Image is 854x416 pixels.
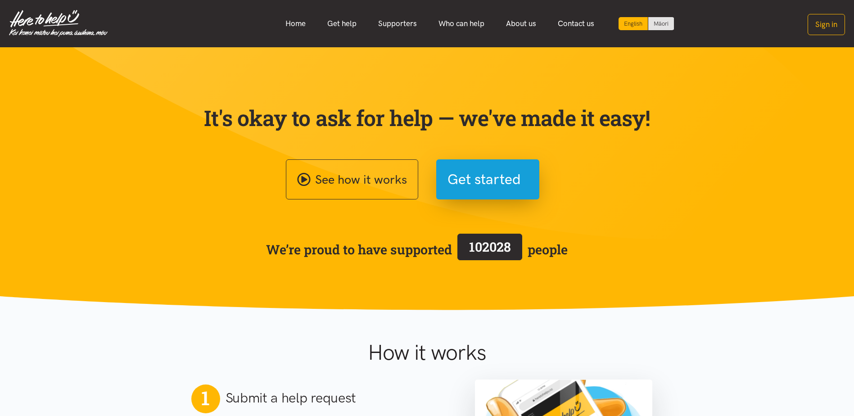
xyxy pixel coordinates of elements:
a: Who can help [428,14,495,33]
h1: How it works [280,339,574,366]
button: Get started [436,159,539,199]
a: See how it works [286,159,418,199]
div: Current language [619,17,648,30]
div: Language toggle [619,17,674,30]
h2: Submit a help request [226,389,357,407]
p: It's okay to ask for help — we've made it easy! [202,105,652,131]
a: About us [495,14,547,33]
a: Switch to Te Reo Māori [648,17,674,30]
img: Home [9,10,108,37]
a: Supporters [367,14,428,33]
a: Contact us [547,14,605,33]
button: Sign in [808,14,845,35]
a: Get help [316,14,367,33]
a: 102028 [452,232,528,267]
a: Home [275,14,316,33]
span: 1 [201,386,209,410]
span: Get started [447,168,521,191]
span: 102028 [469,238,511,255]
span: We’re proud to have supported people [266,232,568,267]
